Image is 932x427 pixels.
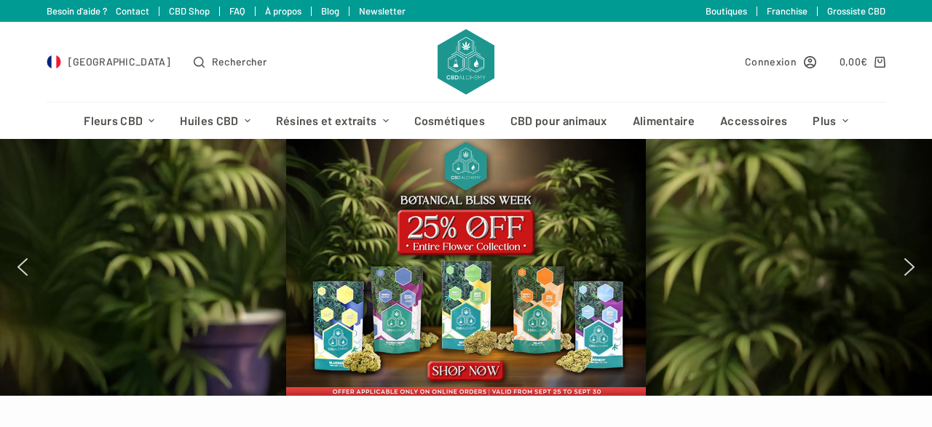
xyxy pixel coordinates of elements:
button: Ouvrir le formulaire de recherche [194,53,267,70]
a: Résines et extraits [263,103,401,139]
img: FR Flag [47,55,61,69]
a: Besoin d'aide ? Contact [47,5,149,17]
bdi: 0,00 [840,55,868,68]
span: [GEOGRAPHIC_DATA] [68,53,170,70]
img: previous arrow [11,255,34,279]
a: CBD pour animaux [497,103,620,139]
a: Fleurs CBD [71,103,167,139]
a: Franchise [767,5,807,17]
a: Plus [800,103,861,139]
a: Grossiste CBD [827,5,885,17]
a: Connexion [745,53,816,70]
a: À propos [265,5,301,17]
a: Boutiques [706,5,747,17]
img: next arrow [898,255,921,279]
span: Rechercher [212,53,267,70]
a: Select Country [47,53,170,70]
a: Blog [321,5,339,17]
a: Alimentaire [620,103,707,139]
img: CBD Alchemy [438,29,494,95]
a: Huiles CBD [167,103,263,139]
nav: Menu d’en-tête [71,103,861,139]
a: FAQ [229,5,245,17]
span: € [861,55,867,68]
a: CBD Shop [169,5,210,17]
span: Connexion [745,53,797,70]
a: Newsletter [359,5,406,17]
a: Accessoires [708,103,800,139]
a: Panier d’achat [840,53,885,70]
a: Cosmétiques [401,103,497,139]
